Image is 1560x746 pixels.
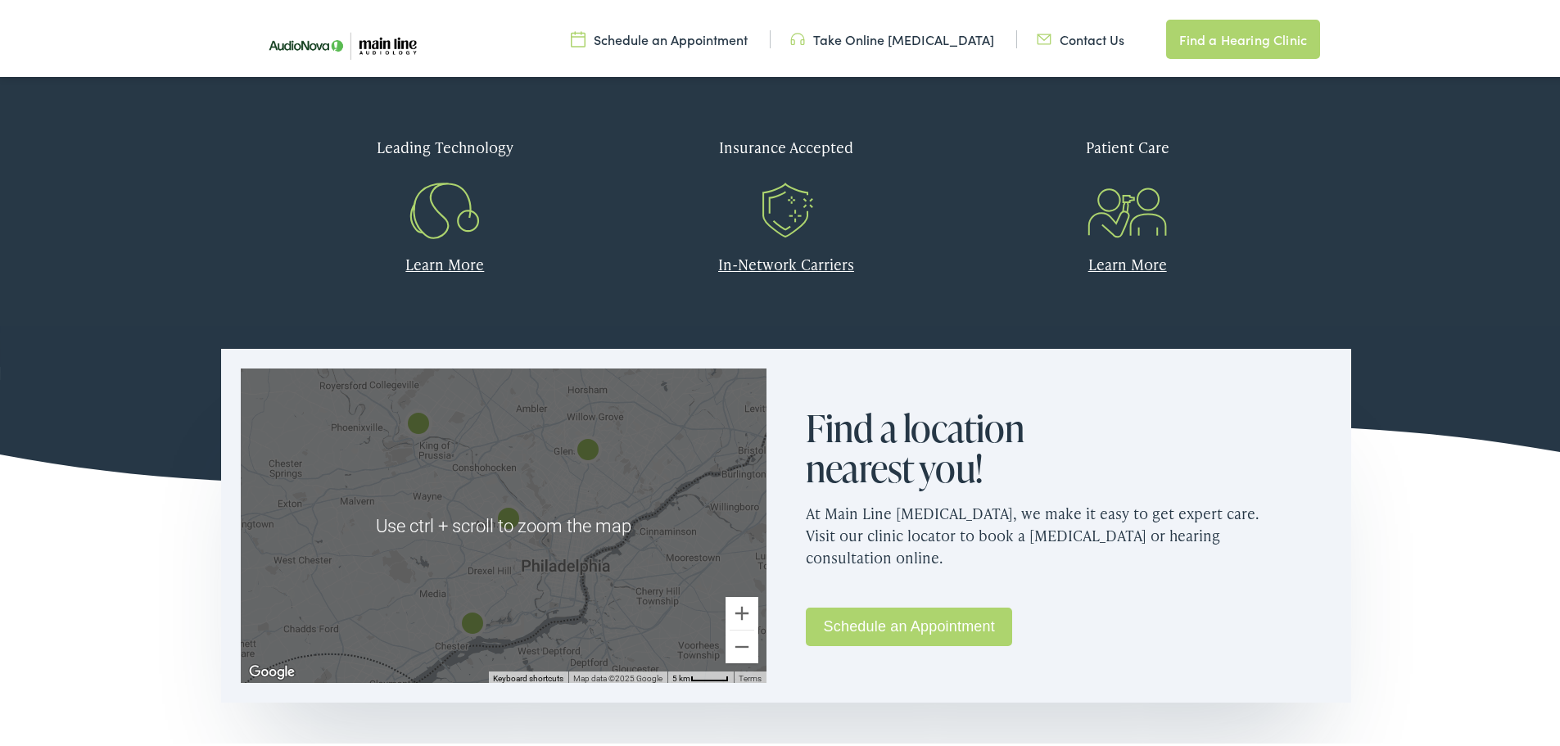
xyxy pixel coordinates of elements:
[245,658,299,680] img: Google
[726,594,758,626] button: Zoom in
[573,671,662,680] span: Map data ©2025 Google
[287,120,604,217] a: Leading Technology
[790,27,994,45] a: Take Online [MEDICAL_DATA]
[667,668,734,680] button: Map Scale: 5 km per 43 pixels
[726,627,758,660] button: Zoom out
[405,251,484,271] a: Learn More
[718,251,854,271] a: In-Network Carriers
[1166,16,1320,56] a: Find a Hearing Clinic
[493,670,563,681] button: Keyboard shortcuts
[482,491,535,544] div: Main Line Audiology by AudioNova
[628,120,945,168] div: Insurance Accepted
[392,396,445,449] div: Main Line Audiology by AudioNova
[739,671,762,680] a: Terms (opens in new tab)
[446,596,499,649] div: Main Line Audiology by AudioNova
[562,423,614,475] div: AudioNova
[571,27,748,45] a: Schedule an Appointment
[1037,27,1124,45] a: Contact Us
[969,120,1286,168] div: Patient Care
[287,120,604,168] div: Leading Technology
[806,486,1332,578] p: At Main Line [MEDICAL_DATA], we make it easy to get expert care. Visit our clinic locator to book...
[1088,251,1167,271] a: Learn More
[806,405,1068,486] h2: Find a location nearest you!
[1037,27,1051,45] img: utility icon
[969,120,1286,217] a: Patient Care
[790,27,805,45] img: utility icon
[672,671,690,680] span: 5 km
[628,120,945,217] a: Insurance Accepted
[806,604,1012,643] a: Schedule an Appointment
[245,658,299,680] a: Open this area in Google Maps (opens a new window)
[571,27,586,45] img: utility icon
